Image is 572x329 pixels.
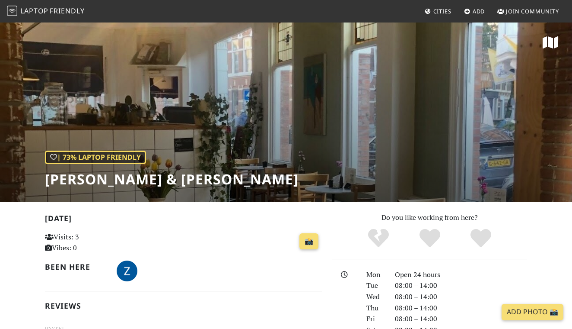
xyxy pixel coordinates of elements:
[461,3,489,19] a: Add
[7,4,85,19] a: LaptopFriendly LaptopFriendly
[506,7,559,15] span: Join Community
[361,291,390,303] div: Wed
[404,228,455,249] div: Yes
[45,171,299,187] h1: [PERSON_NAME] & [PERSON_NAME]
[117,265,137,275] span: foodzoen
[473,7,485,15] span: Add
[390,313,532,325] div: 08:00 – 14:00
[353,228,404,249] div: No
[361,313,390,325] div: Fri
[390,280,532,291] div: 08:00 – 14:00
[361,280,390,291] div: Tue
[494,3,562,19] a: Join Community
[361,303,390,314] div: Thu
[390,303,532,314] div: 08:00 – 14:00
[117,261,137,281] img: 5063-zoe.jpg
[299,233,318,250] a: 📸
[45,214,322,226] h2: [DATE]
[332,212,527,223] p: Do you like working from here?
[502,304,563,320] a: Add Photo 📸
[7,6,17,16] img: LaptopFriendly
[20,6,48,16] span: Laptop
[390,269,532,281] div: Open 24 hours
[361,269,390,281] div: Mon
[45,232,130,254] p: Visits: 3 Vibes: 0
[45,262,106,271] h2: Been here
[421,3,455,19] a: Cities
[433,7,451,15] span: Cities
[45,301,322,310] h2: Reviews
[45,151,146,164] div: | 73% Laptop Friendly
[50,6,84,16] span: Friendly
[390,291,532,303] div: 08:00 – 14:00
[455,228,507,249] div: Definitely!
